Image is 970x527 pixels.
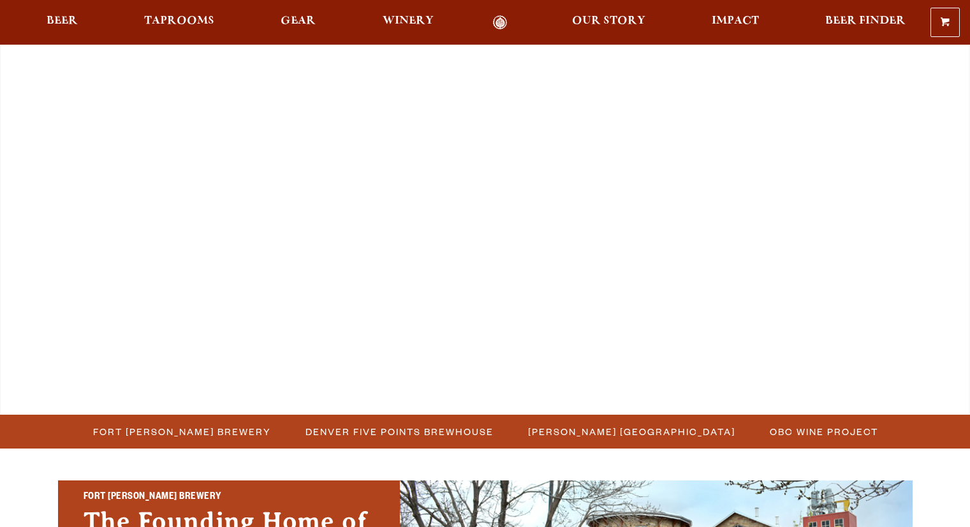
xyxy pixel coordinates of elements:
span: Fort [PERSON_NAME] Brewery [93,422,271,441]
span: Beer [47,16,78,26]
span: Our Story [572,16,645,26]
a: Denver Five Points Brewhouse [298,422,500,441]
a: Fort [PERSON_NAME] Brewery [85,422,277,441]
a: Our Story [564,15,654,30]
a: Gear [272,15,324,30]
a: Odell Home [476,15,524,30]
span: [PERSON_NAME] [GEOGRAPHIC_DATA] [528,422,735,441]
span: Winery [383,16,434,26]
span: Taprooms [144,16,214,26]
a: Taprooms [136,15,223,30]
a: Impact [703,15,767,30]
span: Gear [281,16,316,26]
a: Winery [374,15,442,30]
a: Beer Finder [817,15,914,30]
span: Beer Finder [825,16,906,26]
a: [PERSON_NAME] [GEOGRAPHIC_DATA] [520,422,742,441]
a: Beer [38,15,86,30]
span: Denver Five Points Brewhouse [305,422,494,441]
span: OBC Wine Project [770,422,878,441]
a: OBC Wine Project [762,422,885,441]
span: Impact [712,16,759,26]
h2: Fort [PERSON_NAME] Brewery [84,489,374,506]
